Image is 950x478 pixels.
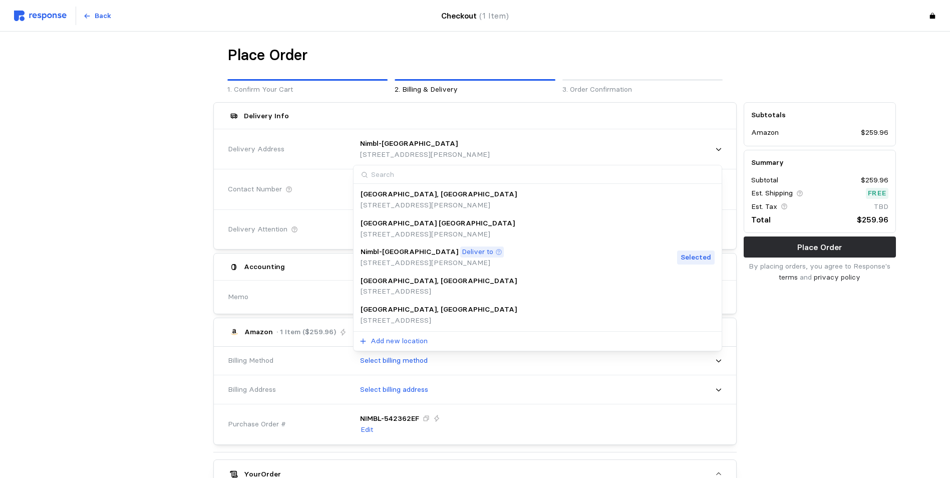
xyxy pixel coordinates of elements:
[562,84,723,95] p: 3. Order Confirmation
[361,189,517,200] p: [GEOGRAPHIC_DATA], [GEOGRAPHIC_DATA]
[228,224,287,235] span: Delivery Attention
[751,110,888,120] h5: Subtotals
[228,419,286,430] span: Purchase Order #
[371,336,428,347] p: Add new location
[244,262,285,272] h5: Accounting
[857,213,888,226] p: $259.96
[78,7,117,26] button: Back
[14,11,67,21] img: svg%3e
[395,84,555,95] p: 2. Billing & Delivery
[861,175,888,186] p: $259.96
[361,286,517,297] p: [STREET_ADDRESS]
[751,188,793,199] p: Est. Shipping
[681,252,711,263] p: Selected
[361,247,458,258] p: Nimbl-[GEOGRAPHIC_DATA]
[360,149,490,160] p: [STREET_ADDRESS][PERSON_NAME]
[361,315,517,326] p: [STREET_ADDRESS]
[244,327,273,338] p: Amazon
[361,276,517,287] p: [GEOGRAPHIC_DATA], [GEOGRAPHIC_DATA]
[228,384,276,395] span: Billing Address
[874,201,888,212] p: TBD
[744,261,896,283] p: By placing orders, you agree to Response's and
[360,138,458,149] p: Nimbl-[GEOGRAPHIC_DATA]
[361,258,504,269] p: [STREET_ADDRESS][PERSON_NAME]
[814,273,860,282] a: privacy policy
[797,241,842,254] p: Place Order
[360,424,374,436] button: Edit
[861,127,888,138] p: $259.96
[228,184,282,195] span: Contact Number
[361,200,517,211] p: [STREET_ADDRESS][PERSON_NAME]
[751,175,778,186] p: Subtotal
[751,157,888,168] h5: Summary
[228,292,248,303] span: Memo
[95,11,111,22] p: Back
[360,413,419,424] p: NIMBL-542362EF
[361,218,515,229] p: [GEOGRAPHIC_DATA] [GEOGRAPHIC_DATA]
[361,424,373,435] p: Edit
[227,46,307,65] h1: Place Order
[361,304,517,315] p: [GEOGRAPHIC_DATA], [GEOGRAPHIC_DATA]
[441,10,509,22] h4: Checkout
[227,84,388,95] p: 1. Confirm Your Cart
[751,127,779,138] p: Amazon
[360,355,428,366] p: Select billing method
[276,327,336,338] p: · 1 Item ($259.96)
[214,318,736,346] button: Amazon· 1 Item ($259.96)
[228,144,284,155] span: Delivery Address
[462,247,493,258] p: Deliver to
[779,273,798,282] a: terms
[868,188,887,199] p: Free
[361,229,515,240] p: [STREET_ADDRESS][PERSON_NAME]
[360,384,428,395] p: Select billing address
[359,335,428,347] button: Add new location
[354,165,722,184] input: Search
[751,213,771,226] p: Total
[228,355,273,366] span: Billing Method
[244,111,289,121] h5: Delivery Info
[751,201,777,212] p: Est. Tax
[744,236,896,258] button: Place Order
[214,347,736,445] div: Amazon· 1 Item ($259.96)
[479,11,509,21] span: (1 Item)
